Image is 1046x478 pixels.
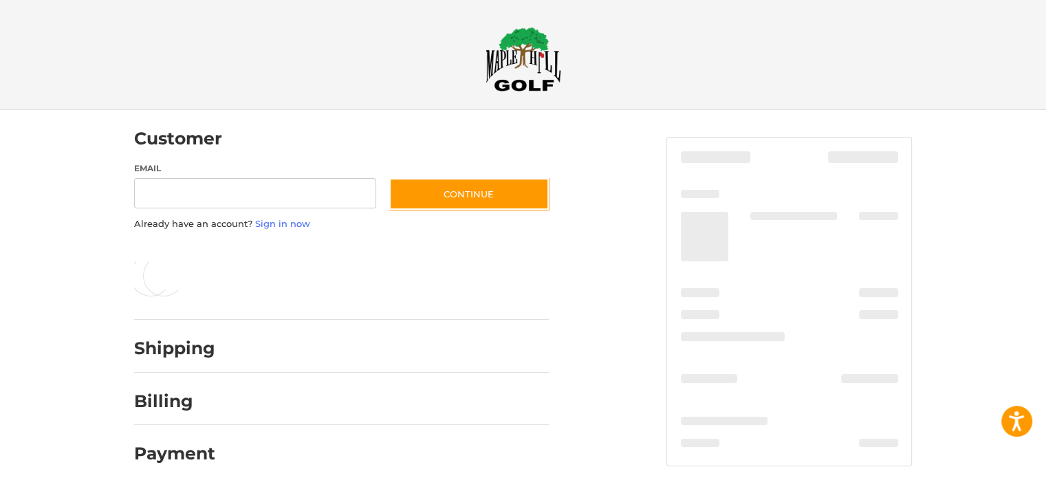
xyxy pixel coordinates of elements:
[134,217,549,231] p: Already have an account?
[389,178,549,210] button: Continue
[14,419,162,464] iframe: Gorgias live chat messenger
[134,391,215,412] h2: Billing
[134,443,215,464] h2: Payment
[134,162,376,175] label: Email
[134,128,222,149] h2: Customer
[255,218,310,229] a: Sign in now
[134,338,215,359] h2: Shipping
[486,27,561,91] img: Maple Hill Golf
